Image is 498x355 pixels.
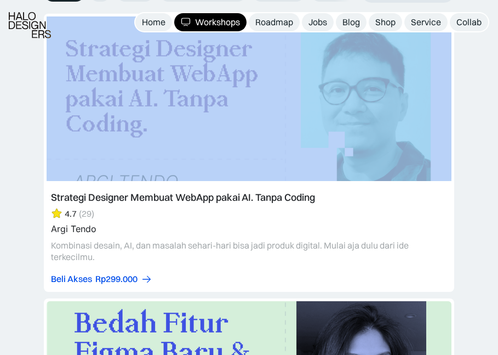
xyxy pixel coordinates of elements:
[369,13,402,31] a: Shop
[450,13,488,31] a: Collab
[342,16,360,28] div: Blog
[411,16,441,28] div: Service
[135,13,172,31] a: Home
[51,273,92,285] div: Beli Akses
[249,13,300,31] a: Roadmap
[302,13,334,31] a: Jobs
[255,16,293,28] div: Roadmap
[174,13,247,31] a: Workshops
[95,273,138,285] div: Rp299.000
[404,13,448,31] a: Service
[142,16,165,28] div: Home
[308,16,327,28] div: Jobs
[195,16,240,28] div: Workshops
[336,13,367,31] a: Blog
[456,16,482,28] div: Collab
[375,16,396,28] div: Shop
[51,273,152,285] a: Beli AksesRp299.000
